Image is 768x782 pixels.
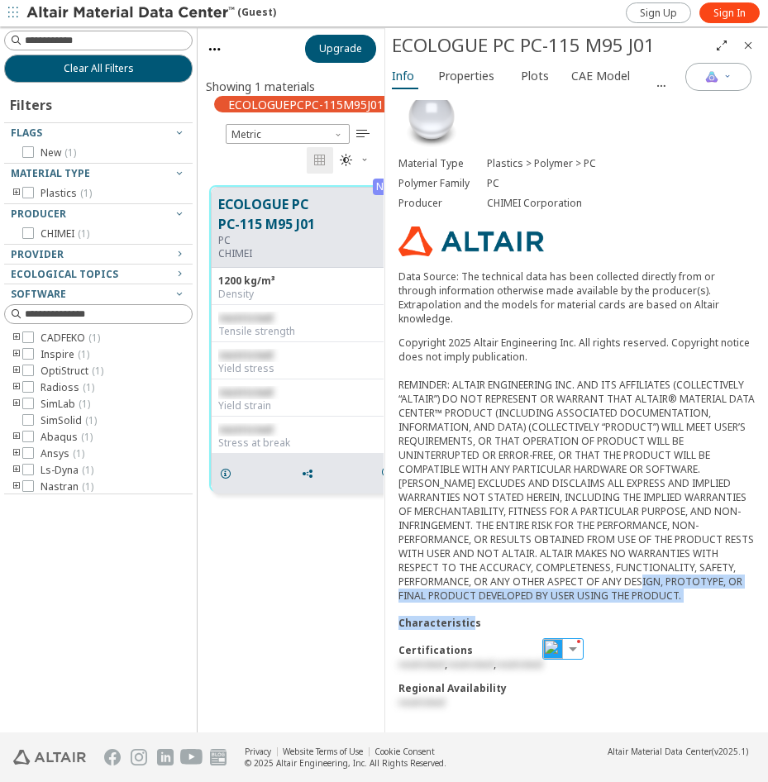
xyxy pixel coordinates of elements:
[218,385,273,399] span: restricted
[398,197,488,210] div: Producer
[11,331,22,345] i: toogle group
[41,227,89,241] span: CHIMEI
[13,750,86,765] img: Altair Engineering
[713,7,746,20] span: Sign In
[626,2,691,23] a: Sign Up
[41,464,93,477] span: Ls-Dyna
[41,381,94,394] span: Radioss
[735,32,761,59] button: Close
[11,431,22,444] i: toogle group
[78,347,89,361] span: ( 1 )
[685,63,751,91] button: AI Copilot
[218,399,403,412] div: Yield strain
[11,348,22,361] i: toogle group
[398,157,488,170] div: Material Type
[41,187,92,200] span: Plastics
[4,55,193,83] button: Clear All Filters
[398,84,465,150] img: Material Type Image
[313,154,327,167] i: 
[319,42,362,55] span: Upgrade
[41,414,97,427] span: SimSolid
[218,274,403,288] div: 1200 kg/m³
[398,269,756,326] p: Data Source: The technical data has been collected directly from or through information otherwise...
[4,245,193,265] button: Provider
[487,197,755,210] div: CHIMEI Corporation
[218,325,403,338] div: Tensile strength
[392,63,414,89] span: Info
[11,247,64,261] span: Provider
[41,348,89,361] span: Inspire
[4,164,193,184] button: Material Type
[218,311,273,325] span: restricted
[11,166,90,180] span: Material Type
[41,447,84,460] span: Ansys
[11,287,66,301] span: Software
[608,746,712,757] span: Altair Material Data Center
[11,267,118,281] span: Ecological Topics
[80,186,92,200] span: ( 1 )
[356,127,370,141] i: 
[11,480,22,494] i: toogle group
[487,157,755,170] div: Plastics > Polymer > PC
[73,446,84,460] span: ( 1 )
[226,124,350,144] div: Unit System
[398,657,756,671] div: , ,
[11,126,42,140] span: Flags
[340,154,353,167] i: 
[41,398,90,411] span: SimLab
[373,179,400,195] div: New
[305,35,376,63] button: Upgrade
[333,147,376,174] button: Theme
[41,146,76,160] span: New
[218,362,403,375] div: Yield stress
[398,643,756,657] div: Certifications
[218,348,273,362] span: restricted
[26,5,276,21] div: (Guest)
[228,97,384,112] span: ECOLOGUEPCPC-115M95J01
[571,63,630,89] span: CAE Model
[4,265,193,284] button: Ecological Topics
[398,695,445,709] span: restricted
[88,331,100,345] span: ( 1 )
[307,147,333,174] button: Tile View
[4,284,193,304] button: Software
[4,83,60,122] div: Filters
[226,124,350,144] span: Metric
[350,121,376,147] button: Table View
[218,194,384,234] button: ECOLOGUE PC PC-115 M95 J01
[85,413,97,427] span: ( 1 )
[41,365,103,378] span: OptiStruct
[78,226,89,241] span: ( 1 )
[392,32,709,59] div: ECOLOGUE PC PC-115 M95 J01
[11,381,22,394] i: toogle group
[699,2,760,23] a: Sign In
[11,365,22,378] i: toogle group
[374,746,435,757] a: Cookie Consent
[206,79,315,94] div: Showing 1 materials
[218,422,273,436] span: restricted
[646,74,676,100] button: more items
[218,288,403,301] div: Density
[487,177,755,190] div: PC
[81,430,93,444] span: ( 1 )
[245,746,271,757] a: Privacy
[79,397,90,411] span: ( 1 )
[608,746,748,757] div: (v2025.1)
[447,657,494,671] span: restricted
[398,657,445,671] span: restricted
[82,463,93,477] span: ( 1 )
[11,207,66,221] span: Producer
[41,480,93,494] span: Nastran
[218,436,403,450] div: Stress at break
[640,7,677,20] span: Sign Up
[26,5,237,21] img: Altair Material Data Center
[374,457,409,490] button: Similar search
[398,177,488,190] div: Polymer Family
[11,447,22,460] i: toogle group
[41,431,93,444] span: Abaqus
[398,616,756,630] div: Characteristics
[521,63,549,89] span: Plots
[218,247,384,260] p: CHIMEI
[708,32,735,59] button: Full Screen
[4,204,193,224] button: Producer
